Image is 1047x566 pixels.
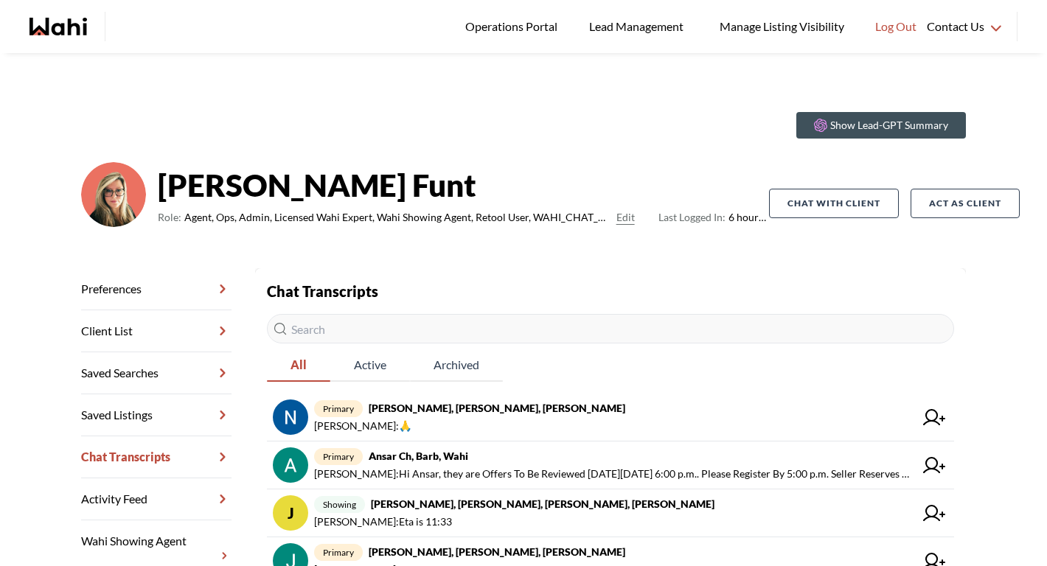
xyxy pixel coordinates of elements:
button: Archived [410,349,503,382]
img: chat avatar [273,399,308,435]
span: [PERSON_NAME] : 🙏 [314,417,411,435]
span: [PERSON_NAME] : Hi Ansar, they are Offers To Be Reviewed [DATE][DATE] 6:00 p.m.. Please Register ... [314,465,914,483]
a: Activity Feed [81,478,232,520]
span: [PERSON_NAME] : Eta is 11:33 [314,513,452,531]
strong: [PERSON_NAME], [PERSON_NAME], [PERSON_NAME], [PERSON_NAME] [371,497,714,510]
span: Manage Listing Visibility [715,17,849,36]
span: Archived [410,349,503,380]
span: primary [314,544,363,561]
a: Preferences [81,268,232,310]
button: Active [330,349,410,382]
span: Last Logged In: [658,211,726,223]
strong: Chat Transcripts [267,282,378,300]
span: Role: [158,209,181,226]
strong: [PERSON_NAME], [PERSON_NAME], [PERSON_NAME] [369,545,625,558]
strong: [PERSON_NAME] Funt [158,163,769,207]
img: ef0591e0ebeb142b.png [81,162,146,227]
span: primary [314,448,363,465]
a: primary[PERSON_NAME], [PERSON_NAME], [PERSON_NAME][PERSON_NAME]:🙏 [267,394,954,441]
a: Saved Listings [81,394,232,436]
span: Agent, Ops, Admin, Licensed Wahi Expert, Wahi Showing Agent, Retool User, WAHI_CHAT_MODERATOR [184,209,611,226]
span: Active [330,349,410,380]
span: All [267,349,330,380]
a: Saved Searches [81,352,232,394]
span: Log Out [875,17,916,36]
a: Chat Transcripts [81,436,232,478]
button: Chat with client [769,189,899,218]
span: Operations Portal [465,17,563,36]
span: Lead Management [589,17,689,36]
div: J [273,495,308,531]
button: Edit [616,209,635,226]
button: All [267,349,330,382]
strong: Ansar Ch, Barb, Wahi [369,450,468,462]
input: Search [267,314,954,343]
strong: [PERSON_NAME], [PERSON_NAME], [PERSON_NAME] [369,402,625,414]
span: primary [314,400,363,417]
a: Jshowing[PERSON_NAME], [PERSON_NAME], [PERSON_NAME], [PERSON_NAME][PERSON_NAME]:Eta is 11:33 [267,489,954,537]
a: Wahi homepage [29,18,87,35]
a: Client List [81,310,232,352]
img: chat avatar [273,447,308,483]
p: Show Lead-GPT Summary [830,118,948,133]
span: showing [314,496,365,513]
button: Show Lead-GPT Summary [796,112,966,139]
button: Act as Client [911,189,1020,218]
a: primaryAnsar Ch, Barb, Wahi[PERSON_NAME]:Hi Ansar, they are Offers To Be Reviewed [DATE][DATE] 6:... [267,441,954,489]
span: 6 hours ago [658,209,769,226]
